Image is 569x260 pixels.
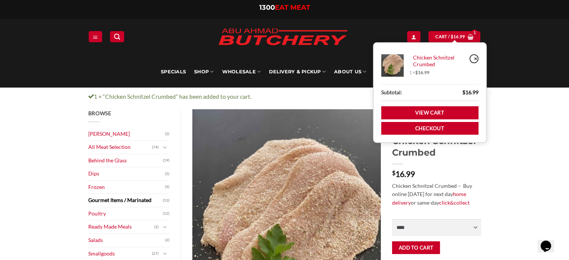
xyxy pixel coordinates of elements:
[161,56,186,88] a: Specials
[415,70,429,75] bdi: 16.99
[392,241,440,254] button: Add to cart
[407,31,420,42] a: Login
[259,3,275,12] span: 1300
[89,31,102,42] a: Menu
[392,170,395,176] span: $
[83,92,487,101] div: 1 × “Chicken Schnitzel Crumbed” has been added to your cart.
[160,250,169,258] button: Toggle
[439,199,469,206] a: click&collect
[152,248,159,259] span: (27)
[428,31,480,42] a: View cart
[160,143,169,152] button: Toggle
[462,89,465,95] span: $
[269,56,326,88] a: Delivery & Pickup
[163,195,169,206] span: (13)
[88,141,152,154] a: All Meat Selection
[435,33,465,40] span: Cart /
[381,106,478,119] a: View cart
[88,181,165,194] a: Frozen
[392,191,466,206] a: home delivery
[163,208,169,219] span: (12)
[88,167,165,180] a: Dips
[381,88,402,97] strong: Subtotal:
[275,3,310,12] span: EAT MEAT
[88,194,163,207] a: Gourmet Items / Marinated
[222,56,261,88] a: Wholesale
[88,110,111,116] span: Browse
[160,223,169,231] button: Toggle
[194,56,214,88] a: SHOP
[88,220,155,233] a: Ready Made Meals
[165,235,169,246] span: (2)
[165,128,169,140] span: (2)
[450,33,453,40] span: $
[334,56,366,88] a: About Us
[462,89,478,95] bdi: 16.99
[450,34,465,39] bdi: 16.99
[409,70,429,76] span: 1 ×
[392,169,415,178] bdi: 16.99
[88,128,165,141] a: [PERSON_NAME]
[165,181,169,193] span: (9)
[392,182,481,207] p: Chicken Schnitzel Crumbed – Buy online [DATE] for next day or same-day
[392,135,481,158] h1: Chicken Schnitzel Crumbed
[152,142,159,153] span: (74)
[212,23,354,52] img: Abu Ahmad Butchery
[154,221,159,233] span: (2)
[88,207,163,220] a: Poultry
[469,54,478,63] a: Remove Chicken Schnitzel Crumbed from cart
[409,54,467,68] a: Chicken Schnitzel Crumbed
[259,3,310,12] a: 1300EAT MEAT
[165,168,169,180] span: (5)
[538,230,562,253] iframe: chat widget
[415,70,418,75] span: $
[88,234,165,247] a: Salads
[381,122,478,135] a: Checkout
[110,31,124,42] a: Search
[88,154,163,167] a: Behind the Glass
[163,155,169,166] span: (19)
